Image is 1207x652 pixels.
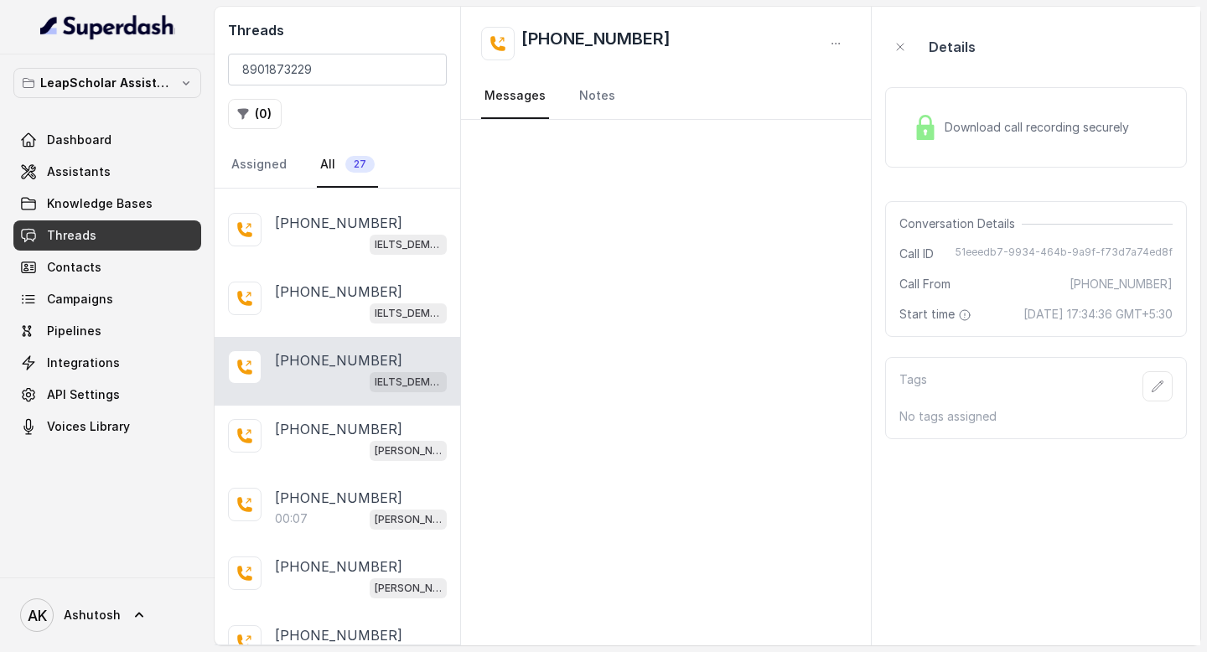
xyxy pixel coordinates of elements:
[28,607,47,624] text: AK
[13,220,201,251] a: Threads
[64,607,121,624] span: Ashutosh
[375,236,442,253] p: IELTS_DEMO_gk (agent 1)
[13,68,201,98] button: LeapScholar Assistant
[899,371,927,401] p: Tags
[47,323,101,339] span: Pipelines
[275,282,402,302] p: [PHONE_NUMBER]
[956,246,1173,262] span: 51eeedb7-9934-464b-9a9f-f73d7a74ed8f
[375,580,442,597] p: [PERSON_NAME] ielts testing (agent -1) (please don't remove phone number)
[13,189,201,219] a: Knowledge Bases
[1070,276,1173,292] span: [PHONE_NUMBER]
[576,74,619,119] a: Notes
[275,625,402,645] p: [PHONE_NUMBER]
[228,142,290,188] a: Assigned
[47,418,130,435] span: Voices Library
[47,386,120,403] span: API Settings
[40,13,175,40] img: light.svg
[521,27,671,60] h2: [PHONE_NUMBER]
[345,156,375,173] span: 27
[228,99,282,129] button: (0)
[275,419,402,439] p: [PHONE_NUMBER]
[13,157,201,187] a: Assistants
[228,20,447,40] h2: Threads
[228,54,447,85] input: Search by Call ID or Phone Number
[481,74,549,119] a: Messages
[275,510,308,527] p: 00:07
[929,37,976,57] p: Details
[47,227,96,244] span: Threads
[275,350,402,370] p: [PHONE_NUMBER]
[47,132,111,148] span: Dashboard
[228,142,447,188] nav: Tabs
[13,592,201,639] a: Ashutosh
[13,316,201,346] a: Pipelines
[899,408,1173,425] p: No tags assigned
[945,119,1136,136] span: Download call recording securely
[899,306,975,323] span: Start time
[47,195,153,212] span: Knowledge Bases
[40,73,174,93] p: LeapScholar Assistant
[13,284,201,314] a: Campaigns
[47,354,120,371] span: Integrations
[899,276,951,292] span: Call From
[899,246,934,262] span: Call ID
[275,488,402,508] p: [PHONE_NUMBER]
[275,556,402,577] p: [PHONE_NUMBER]
[13,411,201,442] a: Voices Library
[375,511,442,528] p: [PERSON_NAME] ielts testing (agent -1) (please don't remove phone number)
[13,348,201,378] a: Integrations
[1023,306,1173,323] span: [DATE] 17:34:36 GMT+5:30
[913,115,938,140] img: Lock Icon
[375,442,442,459] p: [PERSON_NAME] ielts testing (agent -1) (please don't remove phone number)
[47,163,111,180] span: Assistants
[317,142,378,188] a: All27
[375,305,442,322] p: IELTS_DEMO_gk (agent 1)
[899,215,1022,232] span: Conversation Details
[13,252,201,282] a: Contacts
[47,291,113,308] span: Campaigns
[47,259,101,276] span: Contacts
[275,213,402,233] p: [PHONE_NUMBER]
[481,74,851,119] nav: Tabs
[13,380,201,410] a: API Settings
[375,374,442,391] p: IELTS_DEMO_gk (agent 1)
[13,125,201,155] a: Dashboard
